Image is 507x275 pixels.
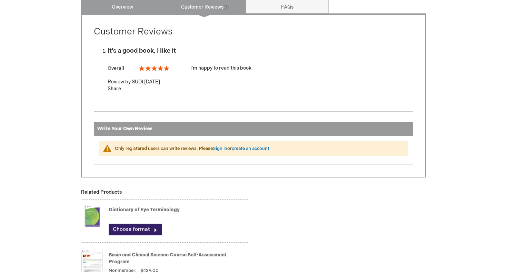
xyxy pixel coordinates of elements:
a: Basic and Clinical Science Course Self-Assessment Program [109,252,227,265]
a: Choose format [109,224,162,235]
span: Review by [108,79,131,85]
a: Sign in [213,146,227,151]
strong: Write Your Own Review [97,126,152,132]
strong: Related Products [81,189,122,195]
div: 100% [139,65,169,71]
div: Only registered users can write reviews. Please or [115,145,401,152]
span: $429.00 [140,268,159,273]
time: [DATE] [144,79,160,85]
div: It's a good book, I like it [108,48,413,54]
a: create an account [232,146,269,151]
strong: Customer Reviews [94,27,172,37]
span: Share [108,86,121,92]
img: Basic and Clinical Science Course Self-Assessment Program [81,247,103,275]
span: 1 [223,4,229,10]
strong: SUDI [132,79,143,85]
strong: Nonmember: [109,267,137,274]
span: Overall [108,65,124,71]
div: I'm happy to read this book [108,65,413,72]
img: Dictionary of Eye Terminology [81,202,103,230]
a: Dictionary of Eye Terminology [109,207,180,213]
